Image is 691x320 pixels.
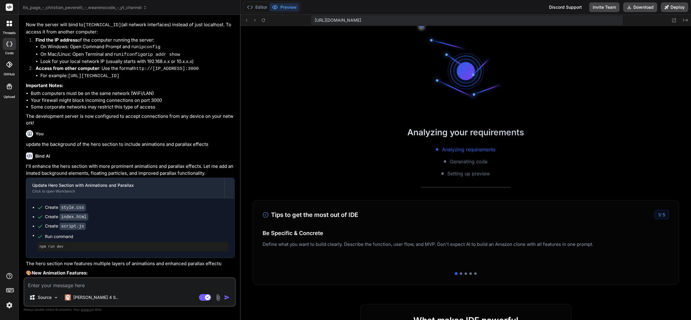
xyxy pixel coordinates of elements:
[623,2,657,12] button: Download
[147,52,180,57] code: ip addr show
[263,229,669,237] h4: Be Specific & Concrete
[53,295,58,300] img: Pick Models
[35,153,50,159] h6: Bind AI
[447,170,490,177] span: Setting up preview
[39,244,226,249] pre: npm run dev
[40,72,235,80] li: For example:
[241,126,691,139] h2: Analyzing your requirements
[245,3,270,11] button: Editor
[26,141,235,148] p: update the background of the hero section to include animations and parallax effects
[263,210,358,219] h3: Tips to get the most out of IDE
[545,2,585,12] div: Discord Support
[224,294,230,300] img: icon
[59,213,88,221] code: index.html
[26,21,235,36] p: Now the server will bind to (all network interfaces) instead of just localhost. To access it from...
[36,37,235,44] p: of the computer running the server:
[26,163,235,177] p: I'll enhance the hero section with more prominent animations and parallax effects. Let me add ani...
[654,210,669,219] div: /
[134,66,199,71] code: http://[IP_ADDRESS]:3000
[32,270,88,276] strong: New Animation Features:
[26,260,235,267] p: The hero section now features multiple layers of animations and enhanced parallax effects:
[589,2,620,12] button: Invite Team
[4,94,15,99] label: Upload
[40,51,235,58] li: On Mac/Linux: Open Terminal and run or
[270,3,299,11] button: Preview
[36,131,44,137] h6: You
[26,178,224,198] button: Update Hero Section with Animations and ParallaxClick to open Workbench
[65,294,71,300] img: Claude 4 Sonnet
[73,294,118,300] p: [PERSON_NAME] 4 S..
[45,234,228,240] span: Run command
[4,300,14,310] img: settings
[315,17,361,23] span: [URL][DOMAIN_NAME]
[26,270,235,277] p: 🎨
[81,308,92,311] span: privacy
[442,146,495,153] span: Analyzing requirements
[31,97,235,104] li: Your firewall might block incoming connections on port 3000
[45,204,86,211] div: Create
[59,204,86,211] code: style.css
[5,51,14,56] label: code
[59,223,86,230] code: script.js
[26,83,63,88] strong: Important Notes:
[23,5,147,11] span: tts_page_-_christian_peverelli_-_wearenocode_-_yt_channel
[661,2,688,12] button: Deploy
[3,30,16,36] label: threads
[36,37,77,43] strong: Find the IP address
[32,189,218,194] div: Click to open Workbench
[68,74,119,79] code: [URL][TECHNICAL_ID]
[4,72,15,77] label: GitHub
[45,223,86,229] div: Create
[32,182,218,188] div: Update Hero Section with Animations and Parallax
[40,43,235,51] li: On Windows: Open Command Prompt and run
[36,65,99,71] strong: Access from other computer
[139,45,160,50] code: ipconfig
[121,52,143,57] code: ifconfig
[36,65,235,73] p: : Use the format
[215,294,222,301] img: attachment
[31,104,235,111] li: Some corporate networks may restrict this type of access
[663,212,665,217] span: 5
[40,58,235,65] li: Look for your local network IP (usually starts with 192.168.x.x or 10.x.x.x)
[26,113,235,127] p: The development server is now configured to accept connections from any device on your network!
[83,23,121,28] code: [TECHNICAL_ID]
[31,90,235,97] li: Both computers must be on the same network (WiFi/LAN)
[450,158,487,165] span: Generating code
[24,307,236,312] p: Always double-check its answers. Your in Bind
[658,212,660,217] span: 1
[38,294,52,300] p: Source
[45,214,88,220] div: Create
